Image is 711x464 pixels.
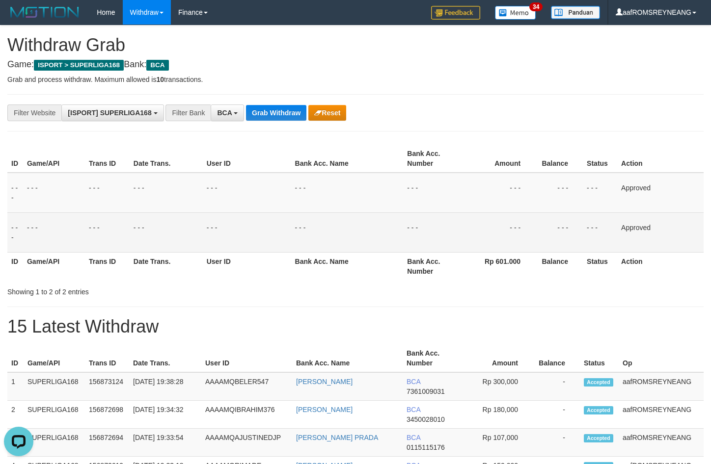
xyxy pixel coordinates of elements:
[156,76,164,83] strong: 10
[292,344,403,372] th: Bank Acc. Name
[617,252,704,280] th: Action
[217,109,232,117] span: BCA
[407,443,445,451] span: Copy 0115115176 to clipboard
[85,344,129,372] th: Trans ID
[464,212,535,252] td: - - -
[291,173,404,213] td: - - -
[583,252,617,280] th: Status
[584,434,613,442] span: Accepted
[85,145,130,173] th: Trans ID
[291,145,404,173] th: Bank Acc. Name
[85,372,129,401] td: 156873124
[403,212,464,252] td: - - -
[619,401,704,429] td: aafROMSREYNEANG
[407,387,445,395] span: Copy 7361009031 to clipboard
[464,145,535,173] th: Amount
[23,252,85,280] th: Game/API
[583,212,617,252] td: - - -
[403,145,464,173] th: Bank Acc. Number
[462,344,533,372] th: Amount
[7,75,704,84] p: Grab and process withdraw. Maximum allowed is transactions.
[130,212,203,252] td: - - -
[165,104,211,121] div: Filter Bank
[4,4,33,33] button: Open LiveChat chat widget
[462,372,533,401] td: Rp 300,000
[24,344,85,372] th: Game/API
[203,173,291,213] td: - - -
[617,212,704,252] td: Approved
[68,109,151,117] span: [ISPORT] SUPERLIGA168
[24,429,85,457] td: SUPERLIGA168
[7,252,23,280] th: ID
[296,378,353,386] a: [PERSON_NAME]
[535,145,583,173] th: Balance
[85,429,129,457] td: 156872694
[203,252,291,280] th: User ID
[130,145,203,173] th: Date Trans.
[201,372,292,401] td: AAAAMQBELER547
[535,173,583,213] td: - - -
[407,415,445,423] span: Copy 3450028010 to clipboard
[407,406,420,413] span: BCA
[462,401,533,429] td: Rp 180,000
[34,60,124,71] span: ISPORT > SUPERLIGA168
[495,6,536,20] img: Button%20Memo.svg
[61,104,164,121] button: [ISPORT] SUPERLIGA168
[535,252,583,280] th: Balance
[85,252,130,280] th: Trans ID
[130,173,203,213] td: - - -
[7,372,24,401] td: 1
[617,145,704,173] th: Action
[583,145,617,173] th: Status
[130,252,203,280] th: Date Trans.
[551,6,600,19] img: panduan.png
[533,401,580,429] td: -
[85,173,130,213] td: - - -
[464,173,535,213] td: - - -
[580,344,619,372] th: Status
[533,429,580,457] td: -
[85,212,130,252] td: - - -
[23,212,85,252] td: - - -
[533,344,580,372] th: Balance
[129,401,201,429] td: [DATE] 19:34:32
[129,429,201,457] td: [DATE] 19:33:54
[7,35,704,55] h1: Withdraw Grab
[291,252,404,280] th: Bank Acc. Name
[7,317,704,336] h1: 15 Latest Withdraw
[7,401,24,429] td: 2
[403,173,464,213] td: - - -
[211,104,244,121] button: BCA
[7,104,61,121] div: Filter Website
[201,401,292,429] td: AAAAMQIBRAHIM376
[7,283,289,297] div: Showing 1 to 2 of 2 entries
[407,434,420,441] span: BCA
[203,212,291,252] td: - - -
[619,372,704,401] td: aafROMSREYNEANG
[23,173,85,213] td: - - -
[533,372,580,401] td: -
[464,252,535,280] th: Rp 601.000
[296,434,378,441] a: [PERSON_NAME] PRADA
[584,378,613,387] span: Accepted
[291,212,404,252] td: - - -
[7,145,23,173] th: ID
[7,173,23,213] td: - - -
[24,372,85,401] td: SUPERLIGA168
[129,372,201,401] td: [DATE] 19:38:28
[619,344,704,372] th: Op
[617,173,704,213] td: Approved
[462,429,533,457] td: Rp 107,000
[7,344,24,372] th: ID
[403,344,462,372] th: Bank Acc. Number
[7,5,82,20] img: MOTION_logo.png
[584,406,613,414] span: Accepted
[85,401,129,429] td: 156872698
[529,2,543,11] span: 34
[146,60,168,71] span: BCA
[7,60,704,70] h4: Game: Bank:
[308,105,346,121] button: Reset
[201,344,292,372] th: User ID
[403,252,464,280] th: Bank Acc. Number
[535,212,583,252] td: - - -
